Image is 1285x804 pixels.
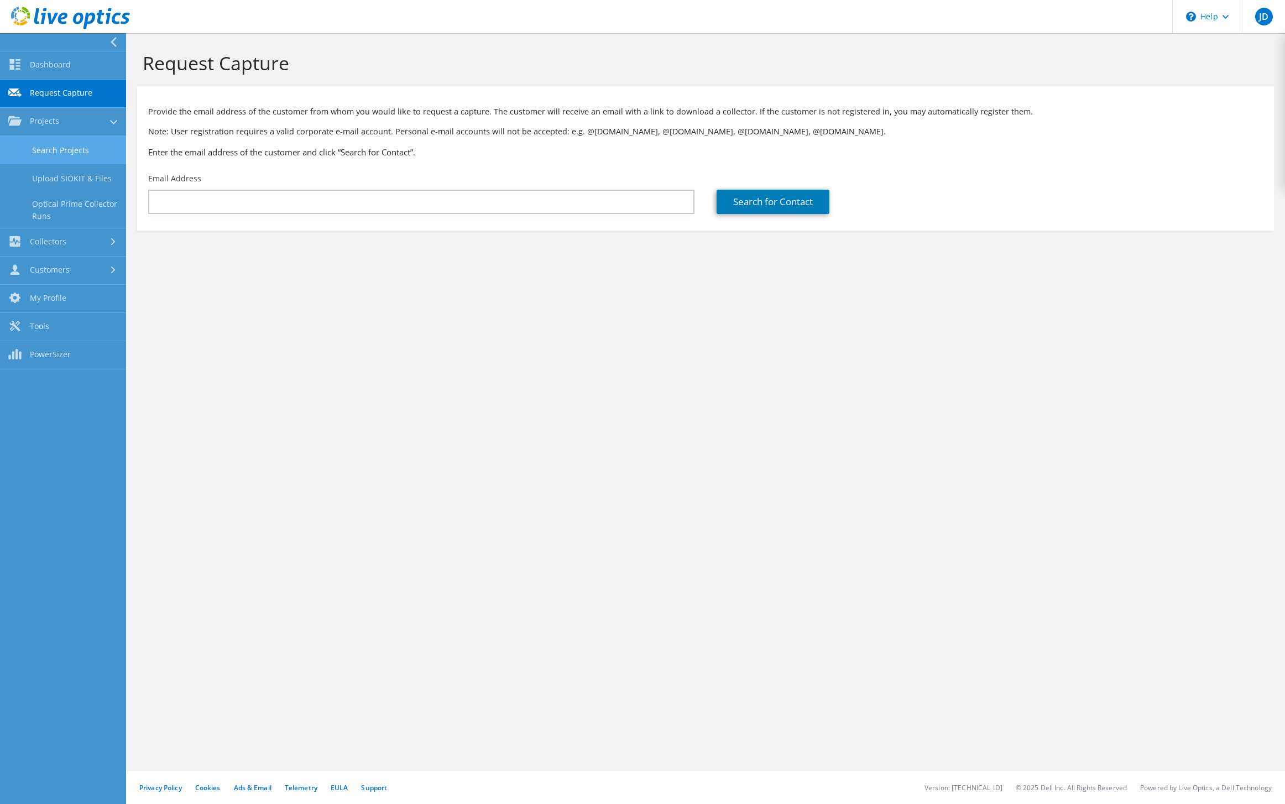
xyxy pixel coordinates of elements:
a: Cookies [195,783,221,792]
label: Email Address [148,173,201,184]
a: EULA [331,783,348,792]
a: Ads & Email [234,783,271,792]
a: Support [361,783,387,792]
h1: Request Capture [143,51,1263,75]
p: Provide the email address of the customer from whom you would like to request a capture. The cust... [148,106,1263,118]
li: Powered by Live Optics, a Dell Technology [1140,783,1272,792]
h3: Enter the email address of the customer and click “Search for Contact”. [148,146,1263,158]
p: Note: User registration requires a valid corporate e-mail account. Personal e-mail accounts will ... [148,126,1263,138]
svg: \n [1186,12,1196,22]
a: Telemetry [285,783,317,792]
span: JD [1255,8,1273,25]
li: Version: [TECHNICAL_ID] [924,783,1002,792]
a: Privacy Policy [139,783,182,792]
a: Search for Contact [717,190,829,214]
li: © 2025 Dell Inc. All Rights Reserved [1016,783,1127,792]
